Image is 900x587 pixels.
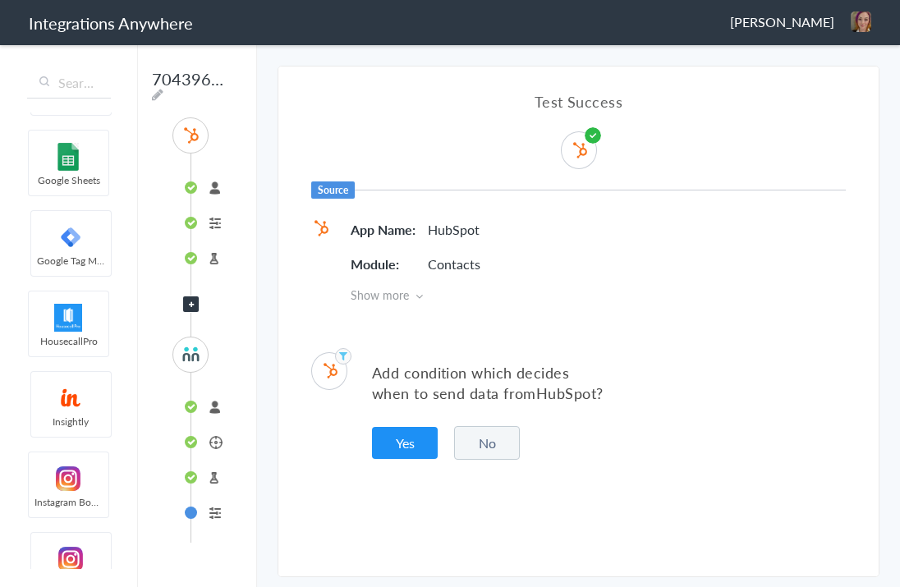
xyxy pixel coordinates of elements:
[34,465,103,493] img: instagram-logo.svg
[570,140,590,160] img: hubspot-logo.svg
[181,344,201,365] img: answerconnect-logo.svg
[311,181,355,199] h6: Source
[29,11,193,34] h1: Integrations Anywhere
[181,125,201,145] img: hubspot-logo.svg
[34,304,103,332] img: HouseCallPro-logo.png
[428,220,480,239] p: HubSpot
[351,220,425,239] h5: App Name
[311,91,846,112] h4: Test Success
[351,255,425,273] h5: Module
[29,495,108,509] span: Instagram Bookings
[851,11,871,32] img: e104cdde-3abe-4874-827c-9f5a214dcc53.jpeg
[36,223,106,251] img: google-tag-manager.svg
[372,427,438,459] button: Yes
[36,545,106,573] img: instagram-logo.svg
[730,12,834,31] span: [PERSON_NAME]
[36,384,106,412] img: insightly-logo.svg
[428,255,480,273] p: Contacts
[351,287,846,303] span: Show more
[536,383,596,403] span: HubSpot
[27,67,111,99] input: Search...
[320,361,340,381] img: hubspot-logo.svg
[29,173,108,187] span: Google Sheets
[372,362,846,403] p: Add condition which decides when to send data from ?
[31,415,111,429] span: Insightly
[34,143,103,171] img: GoogleSheetLogo.png
[454,426,520,460] button: No
[29,334,108,348] span: HousecallPro
[311,218,331,238] img: hubspot-logo.svg
[31,254,111,268] span: Google Tag Manager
